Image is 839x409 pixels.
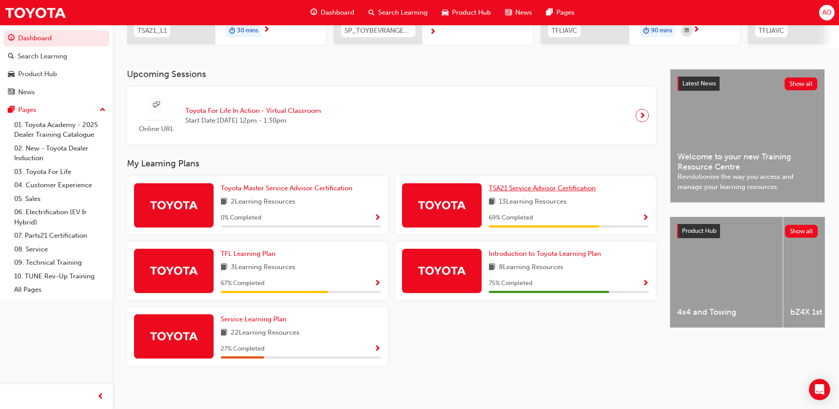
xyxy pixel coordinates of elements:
[8,89,15,96] span: news-icon
[374,280,381,288] span: Show Progress
[651,26,672,36] span: 90 mins
[8,53,14,61] span: search-icon
[378,8,428,18] span: Search Learning
[418,197,466,212] img: Trak
[489,197,495,208] span: book-icon
[11,165,109,179] a: 03. Toyota For Life
[11,192,109,206] a: 05. Sales
[442,7,448,18] span: car-icon
[231,197,295,208] span: 2 Learning Resources
[321,8,354,18] span: Dashboard
[185,116,321,126] span: Start Date: [DATE] 12pm - 1:30pm
[489,262,495,273] span: book-icon
[4,102,109,118] button: Pages
[682,80,716,87] span: Latest News
[677,307,776,317] span: 4x4 and Towing
[8,106,15,114] span: pages-icon
[678,152,817,172] span: Welcome to your new Training Resource Centre
[374,212,381,224] button: Show Progress
[221,328,227,339] span: book-icon
[759,26,784,36] span: TFLIAVC
[221,315,287,323] span: Service Learning Plan
[678,172,817,192] span: Revolutionise the way you access and manage your learning resources.
[18,51,67,62] div: Search Learning
[11,229,109,243] a: 07. Parts21 Certification
[785,77,818,90] button: Show all
[685,25,689,36] span: calendar-icon
[134,124,178,134] span: Online URL
[11,142,109,165] a: 02. New - Toyota Dealer Induction
[134,94,649,138] a: Online URLToyota For Life In Action - Virtual ClassroomStart Date:[DATE] 12pm - 1:30pm
[374,278,381,289] button: Show Progress
[682,227,716,235] span: Product Hub
[11,118,109,142] a: 01. Toyota Academy - 2025 Dealer Training Catalogue
[303,4,361,22] a: guage-iconDashboard
[138,26,167,36] span: TSA21_L1
[452,8,491,18] span: Product Hub
[556,8,575,18] span: Pages
[221,183,356,193] a: Toyota Master Service Advisor Certification
[539,4,582,22] a: pages-iconPages
[819,5,835,20] button: AO
[11,205,109,229] a: 06. Electrification (EV & Hybrid)
[809,379,830,400] div: Open Intercom Messenger
[221,249,279,259] a: TFL Learning Plan
[374,343,381,355] button: Show Progress
[263,26,270,34] span: next-icon
[221,314,290,324] a: Service Learning Plan
[149,328,198,343] img: Trak
[18,69,57,79] div: Product Hub
[642,212,649,224] button: Show Progress
[822,8,831,18] span: AO
[785,225,818,238] button: Show all
[11,243,109,256] a: 08. Service
[18,105,36,115] div: Pages
[4,66,109,82] a: Product Hub
[4,3,66,23] img: Trak
[361,4,435,22] a: search-iconSearch Learning
[185,106,321,116] span: Toyota For Life In Action - Virtual Classroom
[345,26,412,36] span: SP_TOYBEVRANGE_EL
[642,278,649,289] button: Show Progress
[221,262,227,273] span: book-icon
[693,26,700,34] span: next-icon
[149,262,198,278] img: Trak
[499,197,567,208] span: 13 Learning Resources
[515,8,532,18] span: News
[8,70,15,78] span: car-icon
[642,214,649,222] span: Show Progress
[231,328,299,339] span: 22 Learning Resources
[435,4,498,22] a: car-iconProduct Hub
[221,250,276,258] span: TFL Learning Plan
[489,184,596,192] span: TSA21 Service Advisor Certification
[489,278,533,289] span: 75 % Completed
[149,197,198,212] img: Trak
[552,26,577,36] span: TFLIAVC
[100,104,106,116] span: up-icon
[11,178,109,192] a: 04. Customer Experience
[127,69,656,79] h3: Upcoming Sessions
[8,35,15,42] span: guage-icon
[4,30,109,46] a: Dashboard
[4,48,109,65] a: Search Learning
[4,84,109,100] a: News
[237,26,258,36] span: 30 mins
[505,7,512,18] span: news-icon
[678,77,817,91] a: Latest NewsShow all
[489,249,605,259] a: Introduction to Toyota Learning Plan
[546,7,553,18] span: pages-icon
[643,25,649,37] span: duration-icon
[677,224,818,238] a: Product HubShow all
[310,7,317,18] span: guage-icon
[221,278,264,289] span: 67 % Completed
[221,213,261,223] span: 0 % Completed
[221,184,352,192] span: Toyota Master Service Advisor Certification
[489,213,533,223] span: 69 % Completed
[221,344,264,354] span: 27 % Completed
[374,345,381,353] span: Show Progress
[229,25,235,37] span: duration-icon
[429,28,436,36] span: next-icon
[498,4,539,22] a: news-iconNews
[642,280,649,288] span: Show Progress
